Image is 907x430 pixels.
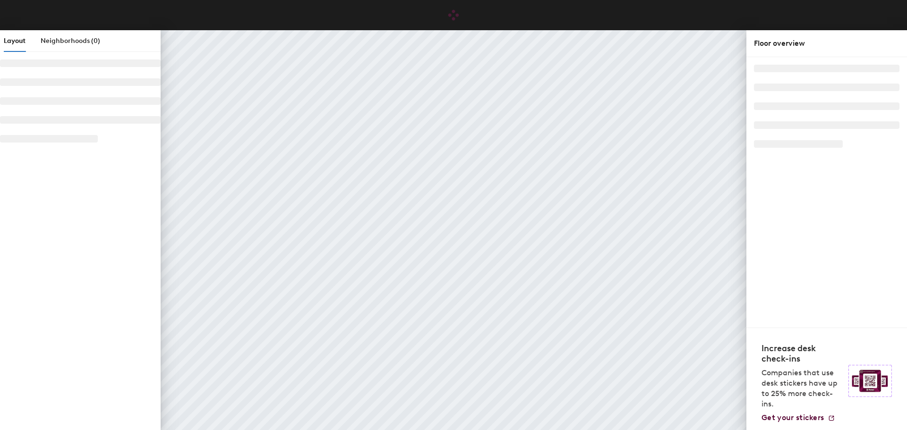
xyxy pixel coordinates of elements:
h4: Increase desk check-ins [762,343,843,364]
div: Floor overview [754,38,899,49]
span: Layout [4,37,26,45]
span: Neighborhoods (0) [41,37,100,45]
span: Get your stickers [762,413,824,422]
img: Sticker logo [848,365,892,397]
a: Get your stickers [762,413,835,422]
p: Companies that use desk stickers have up to 25% more check-ins. [762,368,843,409]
